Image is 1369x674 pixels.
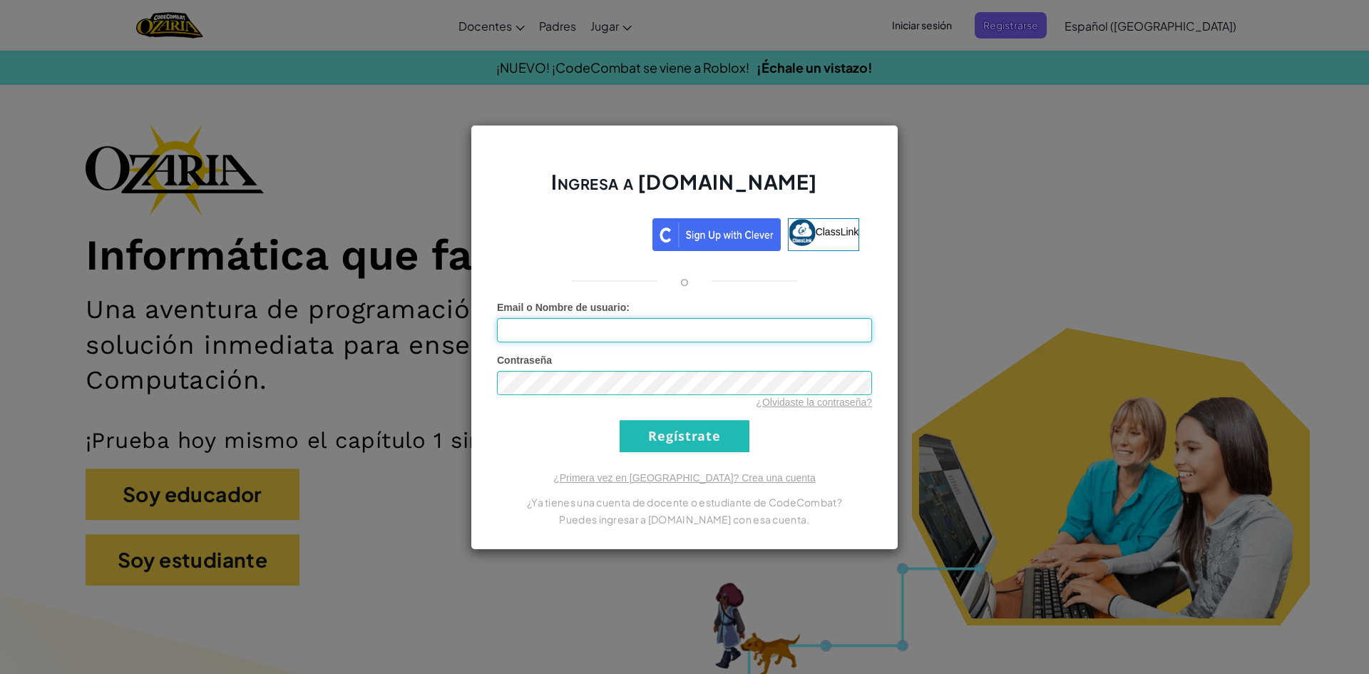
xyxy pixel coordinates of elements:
a: ¿Olvidaste la contraseña? [756,397,872,408]
img: classlink-logo-small.png [789,219,816,246]
a: ¿Primera vez en [GEOGRAPHIC_DATA]? Crea una cuenta [553,472,816,484]
iframe: Botón de Acceder con Google [503,217,652,248]
input: Regístrate [620,420,749,452]
label: : [497,300,630,315]
p: ¿Ya tienes una cuenta de docente o estudiante de CodeCombat? [497,494,872,511]
p: Puedes ingresar a [DOMAIN_NAME] con esa cuenta. [497,511,872,528]
img: clever_sso_button@2x.png [652,218,781,251]
p: o [680,272,689,290]
h2: Ingresa a [DOMAIN_NAME] [497,168,872,210]
span: Email o Nombre de usuario [497,302,626,313]
span: ClassLink [816,225,859,237]
span: Contraseña [497,354,552,366]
